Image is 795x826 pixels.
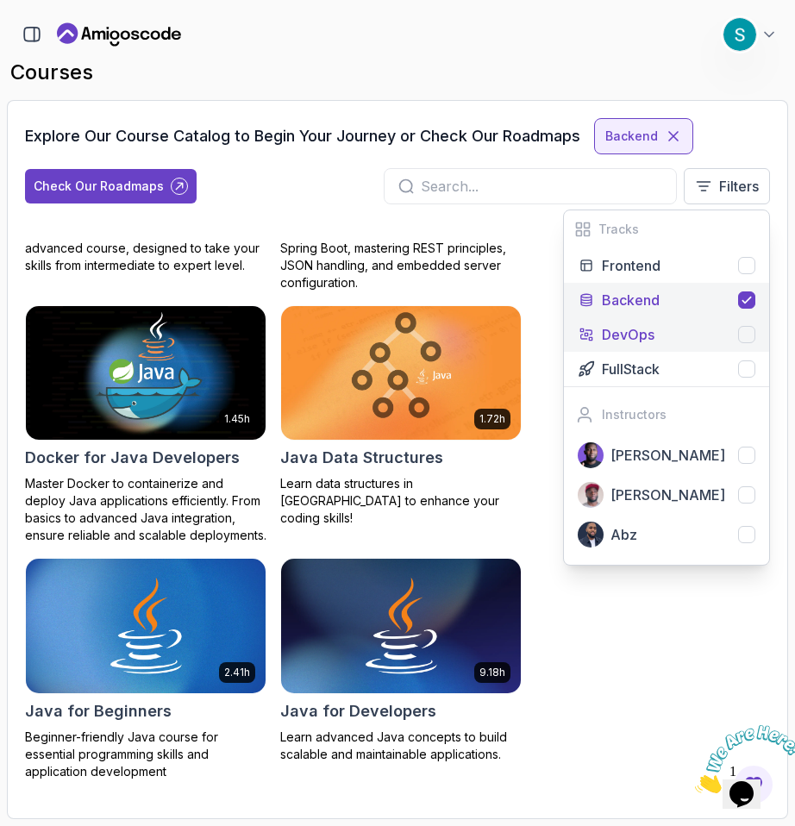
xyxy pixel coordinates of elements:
p: Learn to build robust, scalable APIs with Spring Boot, mastering REST principles, JSON handling, ... [280,222,522,291]
h2: Instructors [602,406,667,423]
p: 9.18h [479,666,505,679]
img: Java for Developers card [281,559,521,693]
h2: Java Data Structures [280,446,443,470]
img: Chat attention grabber [7,7,114,75]
p: Frontend [602,255,660,276]
p: DevOps [602,324,654,345]
img: Java for Beginners card [26,559,266,693]
h2: Tracks [598,221,639,238]
img: Docker for Java Developers card [26,306,266,441]
button: DevOps [564,317,769,352]
img: instructor img [578,442,604,468]
p: [PERSON_NAME] [610,485,725,505]
h2: Docker for Java Developers [25,446,240,470]
p: 1.72h [479,412,505,426]
img: user profile image [723,18,756,51]
p: 2.41h [224,666,250,679]
p: FullStack [602,359,660,379]
input: Search... [421,176,662,197]
img: instructor img [578,482,604,508]
button: instructor img[PERSON_NAME] [564,475,769,515]
a: Java for Beginners card2.41hJava for BeginnersBeginner-friendly Java course for essential program... [25,558,266,780]
span: 1 [7,7,14,22]
p: Dive deep into Spring Boot with our advanced course, designed to take your skills from intermedia... [25,222,266,274]
button: Backend [564,283,769,317]
a: Java Data Structures card1.72hJava Data StructuresLearn data structures in [GEOGRAPHIC_DATA] to e... [280,305,522,528]
h2: Java for Developers [280,699,436,723]
img: instructor img [578,522,604,548]
button: instructor imgAbz [564,515,769,554]
h2: courses [10,59,785,86]
p: Abz [610,524,637,545]
p: Learn advanced Java concepts to build scalable and maintainable applications. [280,729,522,763]
p: Filters [719,176,759,197]
iframe: chat widget [688,718,795,800]
button: instructor img[PERSON_NAME] [564,435,769,475]
h2: Java for Beginners [25,699,172,723]
p: Learn data structures in [GEOGRAPHIC_DATA] to enhance your coding skills! [280,475,522,527]
button: Frontend [564,248,769,283]
a: Docker for Java Developers card1.45hDocker for Java DevelopersMaster Docker to containerize and d... [25,305,266,545]
h3: Explore Our Course Catalog to Begin Your Journey or Check Our Roadmaps [25,124,580,148]
p: Backend [605,128,658,145]
p: 1.45h [224,412,250,426]
p: [PERSON_NAME] [610,445,725,466]
p: Master Docker to containerize and deploy Java applications efficiently. From basics to advanced J... [25,475,266,544]
p: Beginner-friendly Java course for essential programming skills and application development [25,729,266,780]
a: Landing page [57,21,181,48]
button: Check Our Roadmaps [25,169,197,203]
button: Filters [684,168,770,204]
img: Java Data Structures card [281,306,521,441]
p: Backend [602,290,660,310]
button: user profile image [723,17,778,52]
div: Check Our Roadmaps [34,178,164,195]
a: Java for Developers card9.18hJava for DevelopersLearn advanced Java concepts to build scalable an... [280,558,522,763]
button: FullStack [564,352,769,386]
